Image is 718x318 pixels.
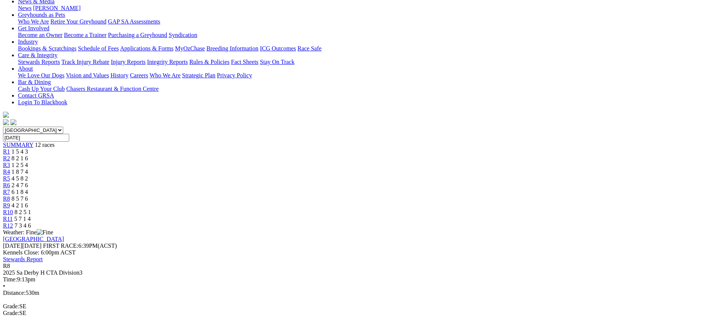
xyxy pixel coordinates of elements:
a: R9 [3,202,10,209]
a: Who We Are [18,18,49,25]
a: Injury Reports [111,59,145,65]
a: Track Injury Rebate [61,59,109,65]
span: R1 [3,148,10,155]
span: 2 4 7 6 [12,182,28,188]
a: R7 [3,189,10,195]
div: 9:13pm [3,276,715,283]
a: Become an Owner [18,32,62,38]
a: Breeding Information [206,45,258,52]
span: R8 [3,263,10,269]
a: R11 [3,216,13,222]
div: SE [3,310,715,317]
a: Purchasing a Greyhound [108,32,167,38]
a: Industry [18,38,38,45]
div: About [18,72,715,79]
a: [PERSON_NAME] [33,5,80,11]
span: • [3,283,5,289]
a: Care & Integrity [18,52,58,58]
span: Grade: [3,310,19,316]
span: 1 2 5 4 [12,162,28,168]
a: News [18,5,31,11]
a: Privacy Policy [217,72,252,78]
span: 12 races [35,142,55,148]
a: R3 [3,162,10,168]
span: 8 2 5 1 [15,209,31,215]
a: Login To Blackbook [18,99,67,105]
a: Integrity Reports [147,59,188,65]
a: MyOzChase [175,45,205,52]
a: R4 [3,169,10,175]
div: 530m [3,290,715,296]
div: Greyhounds as Pets [18,18,715,25]
a: Race Safe [297,45,321,52]
a: Become a Trainer [64,32,107,38]
a: R6 [3,182,10,188]
span: Weather: Fine [3,229,53,235]
a: Schedule of Fees [78,45,119,52]
a: R8 [3,195,10,202]
span: Grade: [3,303,19,309]
a: R5 [3,175,10,182]
div: Bar & Dining [18,86,715,92]
span: 8 2 1 6 [12,155,28,161]
a: [GEOGRAPHIC_DATA] [3,236,64,242]
input: Select date [3,134,69,142]
a: Careers [130,72,148,78]
a: Strategic Plan [182,72,215,78]
a: History [110,72,128,78]
a: We Love Our Dogs [18,72,64,78]
a: R2 [3,155,10,161]
div: Get Involved [18,32,715,38]
a: Cash Up Your Club [18,86,65,92]
a: Stewards Reports [18,59,60,65]
a: GAP SA Assessments [108,18,160,25]
span: 1 5 4 3 [12,148,28,155]
a: R10 [3,209,13,215]
div: News & Media [18,5,715,12]
img: logo-grsa-white.png [3,112,9,118]
a: Rules & Policies [189,59,230,65]
span: 5 7 1 4 [14,216,31,222]
div: Industry [18,45,715,52]
a: Bookings & Scratchings [18,45,76,52]
span: 7 3 4 6 [15,222,31,229]
span: [DATE] [3,243,42,249]
a: About [18,65,33,72]
a: Retire Your Greyhound [50,18,107,25]
a: Chasers Restaurant & Function Centre [66,86,159,92]
div: 2025 Sa Derby H CTA Division3 [3,269,715,276]
a: Stewards Report [3,256,43,262]
a: Get Involved [18,25,49,31]
a: Syndication [169,32,197,38]
span: 8 5 7 6 [12,195,28,202]
a: Contact GRSA [18,92,54,99]
a: ICG Outcomes [260,45,296,52]
a: Stay On Track [260,59,294,65]
a: Greyhounds as Pets [18,12,65,18]
a: Fact Sheets [231,59,258,65]
a: R12 [3,222,13,229]
span: Distance: [3,290,25,296]
span: FIRST RACE: [43,243,78,249]
span: [DATE] [3,243,22,249]
span: 4 5 8 2 [12,175,28,182]
a: Vision and Values [66,72,109,78]
span: Time: [3,276,17,283]
a: Applications & Forms [120,45,174,52]
div: Care & Integrity [18,59,715,65]
span: 6:39PM(ACST) [43,243,117,249]
a: Bar & Dining [18,79,51,85]
img: twitter.svg [10,119,16,125]
img: facebook.svg [3,119,9,125]
a: SUMMARY [3,142,33,148]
